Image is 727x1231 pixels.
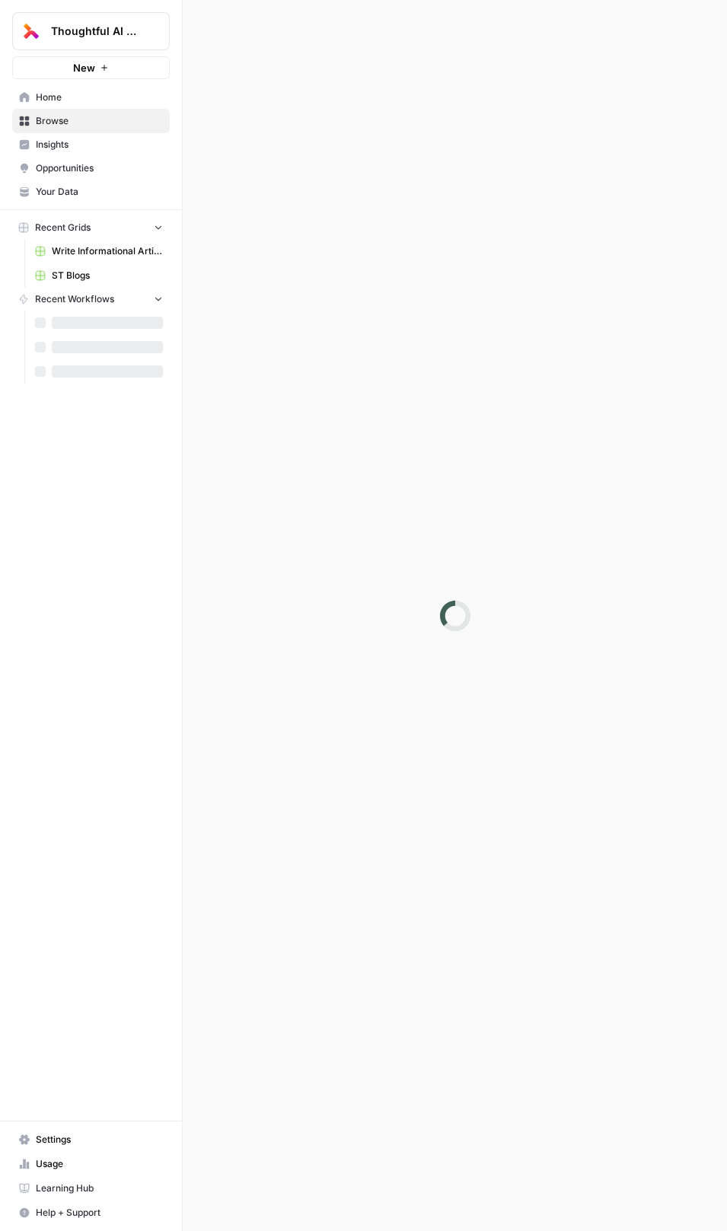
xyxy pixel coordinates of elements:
[12,109,170,133] a: Browse
[36,185,163,199] span: Your Data
[36,1182,163,1195] span: Learning Hub
[36,1157,163,1171] span: Usage
[12,1176,170,1201] a: Learning Hub
[12,12,170,50] button: Workspace: Thoughtful AI Content Engine
[12,56,170,79] button: New
[73,60,95,75] span: New
[18,18,45,45] img: Thoughtful AI Content Engine Logo
[12,1127,170,1152] a: Settings
[12,288,170,311] button: Recent Workflows
[12,180,170,204] a: Your Data
[36,1133,163,1146] span: Settings
[12,85,170,110] a: Home
[28,239,170,263] a: Write Informational Article
[36,138,163,151] span: Insights
[52,269,163,282] span: ST Blogs
[35,221,91,234] span: Recent Grids
[12,1152,170,1176] a: Usage
[36,114,163,128] span: Browse
[12,1201,170,1225] button: Help + Support
[28,263,170,288] a: ST Blogs
[12,156,170,180] a: Opportunities
[12,132,170,157] a: Insights
[36,91,163,104] span: Home
[36,161,163,175] span: Opportunities
[35,292,114,306] span: Recent Workflows
[36,1206,163,1220] span: Help + Support
[51,24,143,39] span: Thoughtful AI Content Engine
[52,244,163,258] span: Write Informational Article
[12,216,170,239] button: Recent Grids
